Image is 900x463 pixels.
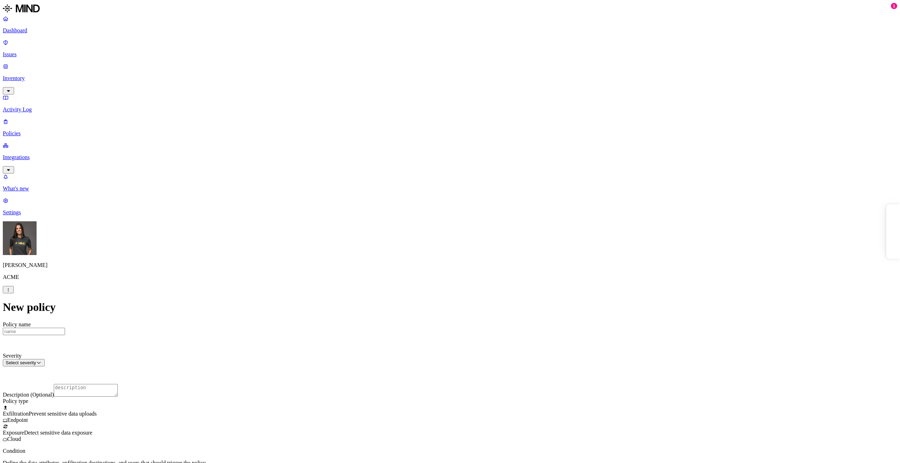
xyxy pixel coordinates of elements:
p: Condition [3,448,897,454]
a: What's new [3,174,897,192]
img: MIND [3,3,40,14]
p: Inventory [3,75,897,81]
p: What's new [3,185,897,192]
p: Activity Log [3,106,897,113]
a: Dashboard [3,15,897,34]
p: Settings [3,209,897,216]
a: MIND [3,3,897,15]
a: Activity Log [3,94,897,113]
div: Cloud [3,436,897,442]
p: Policies [3,130,897,137]
p: Integrations [3,154,897,161]
div: Endpoint [3,417,897,423]
img: Gal Cohen [3,221,37,255]
a: Inventory [3,63,897,93]
div: 1 [891,3,897,9]
a: Settings [3,197,897,216]
a: Integrations [3,142,897,172]
input: name [3,328,65,335]
label: Policy type [3,398,28,404]
span: Exfiltration [3,411,29,417]
p: Dashboard [3,27,897,34]
label: Policy name [3,321,31,327]
label: Severity [3,353,21,359]
span: Exposure [3,430,24,436]
a: Issues [3,39,897,58]
label: Description (Optional) [3,392,54,398]
a: Policies [3,118,897,137]
p: Issues [3,51,897,58]
span: Detect sensitive data exposure [24,430,92,436]
span: Prevent sensitive data uploads [29,411,97,417]
p: ACME [3,274,897,280]
h1: New policy [3,301,897,314]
